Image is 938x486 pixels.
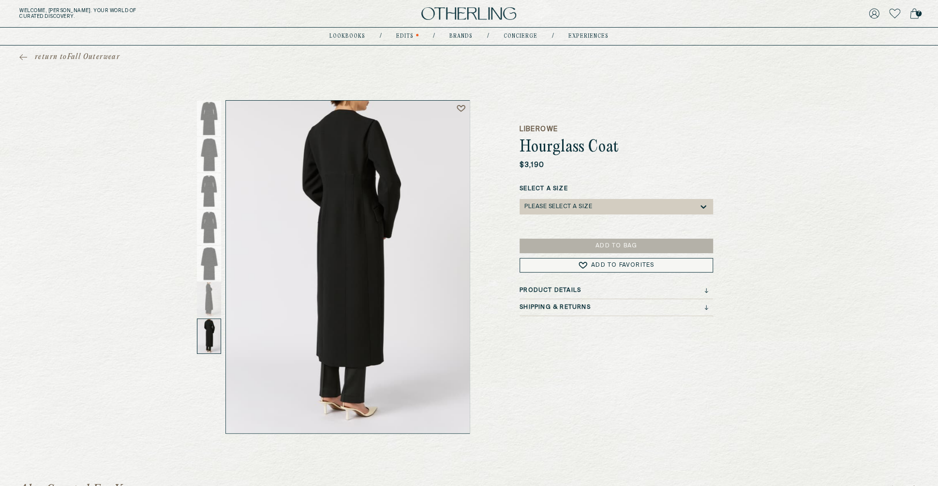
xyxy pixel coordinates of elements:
[19,52,120,62] a: return toFall Outerwear
[520,160,544,170] p: $3,190
[916,11,922,16] span: 7
[520,258,713,273] button: Add to Favorites
[591,262,654,268] span: Add to Favorites
[433,32,435,40] div: /
[19,8,289,19] h5: Welcome, [PERSON_NAME] . Your world of curated discovery.
[520,304,591,311] h3: Shipping & Returns
[421,7,516,20] img: logo
[520,139,713,156] h1: Hourglass Coat
[520,124,713,134] h5: LIBEROWE
[568,34,609,39] a: experiences
[197,137,221,172] img: Thumbnail 2
[197,282,221,318] img: Thumbnail 6
[449,34,473,39] a: Brands
[35,52,120,62] span: return to Fall Outerwear
[329,34,365,39] a: lookbooks
[504,34,537,39] a: concierge
[396,34,414,39] a: Edits
[197,173,221,209] img: Thumbnail 3
[487,32,489,40] div: /
[520,184,713,193] label: Select a Size
[520,287,581,294] h3: Product Details
[197,101,221,136] img: Thumbnail 1
[226,101,470,433] img: Hourglass Coat
[520,239,713,253] button: Add to Bag
[910,7,919,20] a: 7
[380,32,382,40] div: /
[524,203,592,210] div: Please select a Size
[197,210,221,245] img: Thumbnail 4
[197,246,221,281] img: Thumbnail 5
[552,32,554,40] div: /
